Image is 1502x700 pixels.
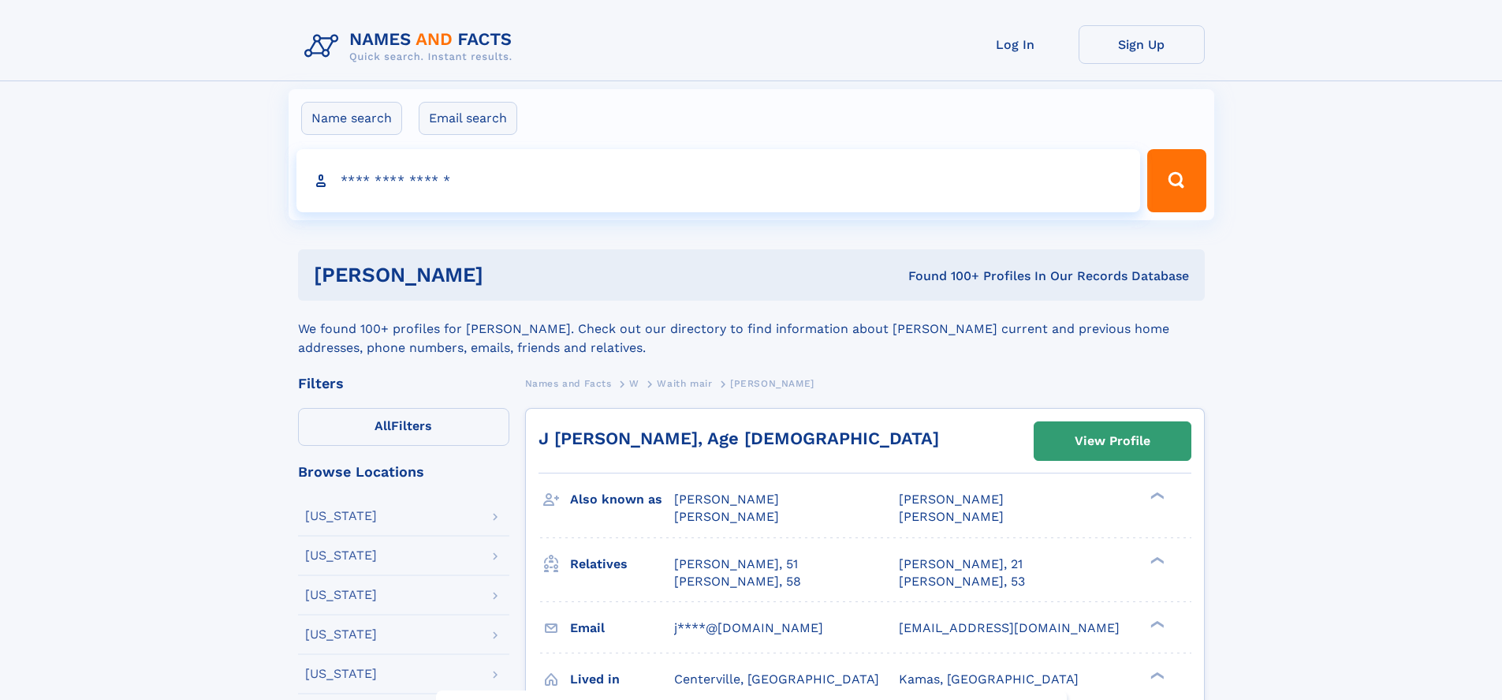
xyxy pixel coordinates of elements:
h3: Lived in [570,666,674,693]
label: Name search [301,102,402,135]
span: Centerville, [GEOGRAPHIC_DATA] [674,672,879,687]
a: Sign Up [1079,25,1205,64]
span: [PERSON_NAME] [674,492,779,507]
a: [PERSON_NAME], 21 [899,556,1023,573]
a: Log In [952,25,1079,64]
label: Email search [419,102,517,135]
div: View Profile [1075,423,1150,459]
a: View Profile [1034,422,1191,460]
span: [PERSON_NAME] [730,378,814,389]
div: [US_STATE] [305,668,377,680]
a: Names and Facts [525,373,612,393]
a: Waith mair [657,373,712,393]
a: [PERSON_NAME], 53 [899,573,1025,590]
a: [PERSON_NAME], 51 [674,556,798,573]
div: [US_STATE] [305,628,377,641]
a: [PERSON_NAME], 58 [674,573,801,590]
a: J [PERSON_NAME], Age [DEMOGRAPHIC_DATA] [539,429,939,448]
span: W [629,378,639,389]
div: We found 100+ profiles for [PERSON_NAME]. Check out our directory to find information about [PERS... [298,301,1205,357]
span: [PERSON_NAME] [899,509,1004,524]
h3: Email [570,615,674,642]
h3: Relatives [570,551,674,578]
div: [US_STATE] [305,589,377,601]
div: Found 100+ Profiles In Our Records Database [695,268,1189,285]
h1: [PERSON_NAME] [314,265,696,285]
div: ❯ [1146,670,1165,680]
span: Kamas, [GEOGRAPHIC_DATA] [899,672,1079,687]
span: Waith mair [657,378,712,389]
div: Browse Locations [298,465,509,479]
button: Search Button [1147,149,1206,212]
span: [EMAIL_ADDRESS][DOMAIN_NAME] [899,620,1120,635]
span: [PERSON_NAME] [899,492,1004,507]
input: search input [296,149,1141,212]
a: W [629,373,639,393]
label: Filters [298,408,509,446]
div: Filters [298,376,509,391]
img: Logo Names and Facts [298,25,525,68]
div: [US_STATE] [305,549,377,562]
div: ❯ [1146,491,1165,501]
div: ❯ [1146,619,1165,629]
div: ❯ [1146,555,1165,565]
h3: Also known as [570,486,674,513]
span: All [375,418,391,433]
div: [US_STATE] [305,510,377,522]
span: [PERSON_NAME] [674,509,779,524]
